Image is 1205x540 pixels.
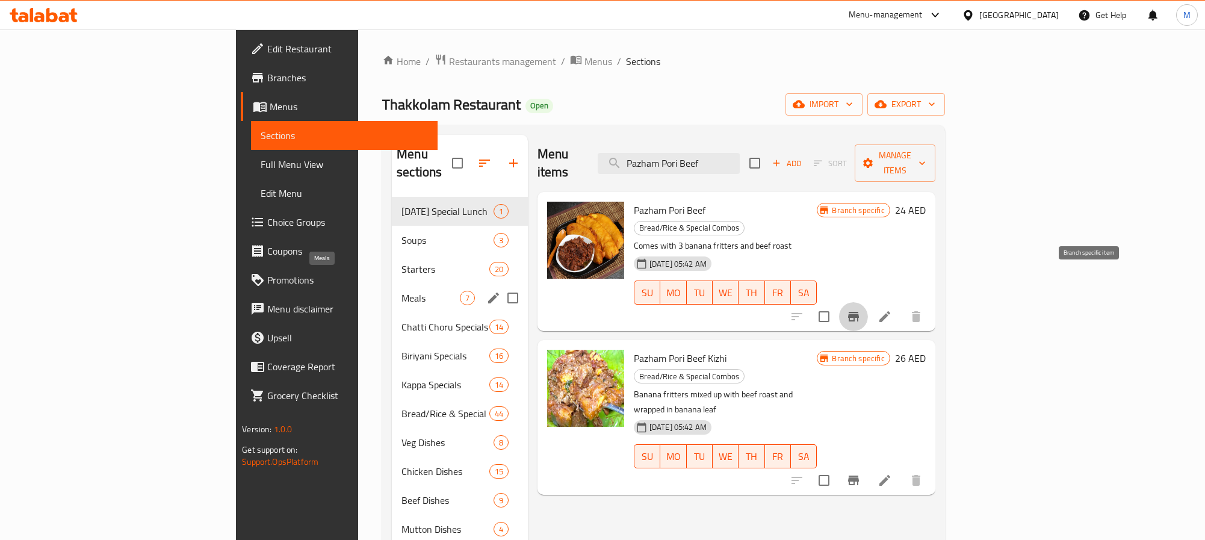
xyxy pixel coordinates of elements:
[634,238,817,253] p: Comes with 3 banana fritters and beef roast
[449,54,556,69] span: Restaurants management
[392,312,528,341] div: Chatti Choru Specials14
[267,331,427,345] span: Upsell
[494,524,508,535] span: 4
[692,284,708,302] span: TU
[392,370,528,399] div: Kappa Specials14
[660,444,686,468] button: MO
[855,144,935,182] button: Manage items
[401,464,489,479] span: Chicken Dishes
[401,204,493,219] span: [DATE] Special Lunch
[490,264,508,275] span: 20
[242,442,297,458] span: Get support on:
[827,205,889,216] span: Branch specific
[241,323,437,352] a: Upsell
[494,435,509,450] div: items
[494,206,508,217] span: 1
[392,457,528,486] div: Chicken Dishes15
[401,320,489,334] div: Chatti Choru Specials
[765,281,791,305] button: FR
[713,444,739,468] button: WE
[392,255,528,284] div: Starters20
[489,262,509,276] div: items
[494,204,509,219] div: items
[713,281,739,305] button: WE
[401,233,493,247] div: Soups
[645,258,711,270] span: [DATE] 05:42 AM
[241,352,437,381] a: Coverage Report
[489,406,509,421] div: items
[742,151,767,176] span: Select section
[743,284,760,302] span: TH
[878,473,892,488] a: Edit menu item
[687,281,713,305] button: TU
[494,437,508,448] span: 8
[241,208,437,237] a: Choice Groups
[634,349,726,367] span: Pazham Pori Beef Kizhi
[525,101,553,111] span: Open
[251,121,437,150] a: Sections
[902,302,931,331] button: delete
[392,341,528,370] div: Biriyani Specials16
[660,281,686,305] button: MO
[401,522,493,536] div: Mutton Dishes
[739,444,764,468] button: TH
[490,466,508,477] span: 15
[537,145,583,181] h2: Menu items
[665,448,681,465] span: MO
[692,448,708,465] span: TU
[485,289,503,307] button: edit
[598,153,740,174] input: search
[270,99,427,114] span: Menus
[445,151,470,176] span: Select all sections
[639,448,655,465] span: SU
[617,54,621,69] li: /
[274,421,293,437] span: 1.0.0
[382,54,945,69] nav: breadcrumb
[401,435,493,450] span: Veg Dishes
[795,97,853,112] span: import
[261,157,427,172] span: Full Menu View
[261,128,427,143] span: Sections
[267,302,427,316] span: Menu disclaimer
[547,202,624,279] img: Pazham Pori Beef
[242,454,318,470] a: Support.OpsPlatform
[401,377,489,392] div: Kappa Specials
[791,444,817,468] button: SA
[634,221,745,235] div: Bread/Rice & Special Combos
[267,70,427,85] span: Branches
[839,302,868,331] button: Branch-specific-item
[811,304,837,329] span: Select to update
[791,281,817,305] button: SA
[770,157,803,170] span: Add
[864,148,926,178] span: Manage items
[561,54,565,69] li: /
[401,406,489,421] span: Bread/Rice & Special Combos
[717,284,734,302] span: WE
[470,149,499,178] span: Sort sections
[687,444,713,468] button: TU
[267,273,427,287] span: Promotions
[717,448,734,465] span: WE
[267,215,427,229] span: Choice Groups
[634,370,744,383] span: Bread/Rice & Special Combos
[392,226,528,255] div: Soups3
[494,235,508,246] span: 3
[634,387,817,417] p: Banana fritters mixed up with beef roast and wrapped in banana leaf
[489,320,509,334] div: items
[743,448,760,465] span: TH
[490,379,508,391] span: 14
[382,91,521,118] span: Thakkolam Restaurant
[525,99,553,113] div: Open
[241,92,437,121] a: Menus
[839,466,868,495] button: Branch-specific-item
[401,349,489,363] div: Biriyani Specials
[267,388,427,403] span: Grocery Checklist
[639,284,655,302] span: SU
[867,93,945,116] button: export
[267,359,427,374] span: Coverage Report
[267,244,427,258] span: Coupons
[895,350,926,367] h6: 26 AED
[261,186,427,200] span: Edit Menu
